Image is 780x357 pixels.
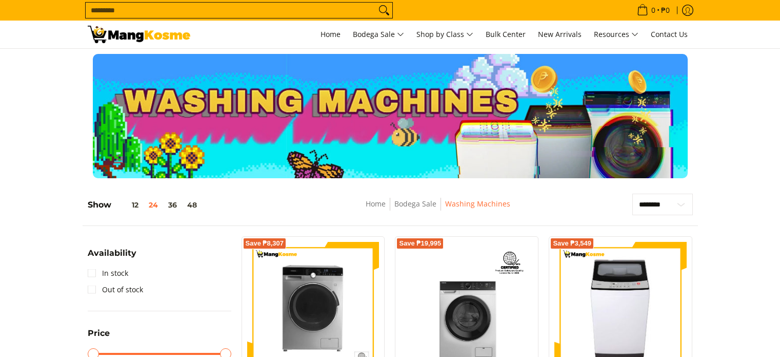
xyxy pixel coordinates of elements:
a: New Arrivals [533,21,587,48]
summary: Open [88,329,110,345]
span: Shop by Class [416,28,473,41]
a: Shop by Class [411,21,478,48]
button: 24 [144,201,163,209]
span: Save ₱19,995 [399,240,441,247]
a: Bodega Sale [348,21,409,48]
nav: Breadcrumbs [291,198,585,221]
h5: Show [88,200,202,210]
nav: Main Menu [201,21,693,48]
a: Bulk Center [481,21,531,48]
span: Price [88,329,110,337]
a: Resources [589,21,644,48]
img: Washing Machines l Mang Kosme: Home Appliances Warehouse Sale Partner [88,26,190,43]
span: ₱0 [659,7,671,14]
span: Home [321,29,341,39]
span: Contact Us [651,29,688,39]
button: 36 [163,201,182,209]
span: Availability [88,249,136,257]
a: Bodega Sale [394,199,436,209]
span: Save ₱8,307 [246,240,284,247]
span: New Arrivals [538,29,582,39]
span: • [634,5,673,16]
span: Bodega Sale [353,28,404,41]
span: Bulk Center [486,29,526,39]
button: 48 [182,201,202,209]
span: Save ₱3,549 [553,240,591,247]
span: Resources [594,28,638,41]
summary: Open [88,249,136,265]
a: Home [315,21,346,48]
a: In stock [88,265,128,281]
button: 12 [111,201,144,209]
a: Washing Machines [445,199,510,209]
a: Out of stock [88,281,143,298]
span: 0 [650,7,657,14]
a: Home [366,199,386,209]
a: Contact Us [646,21,693,48]
button: Search [376,3,392,18]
